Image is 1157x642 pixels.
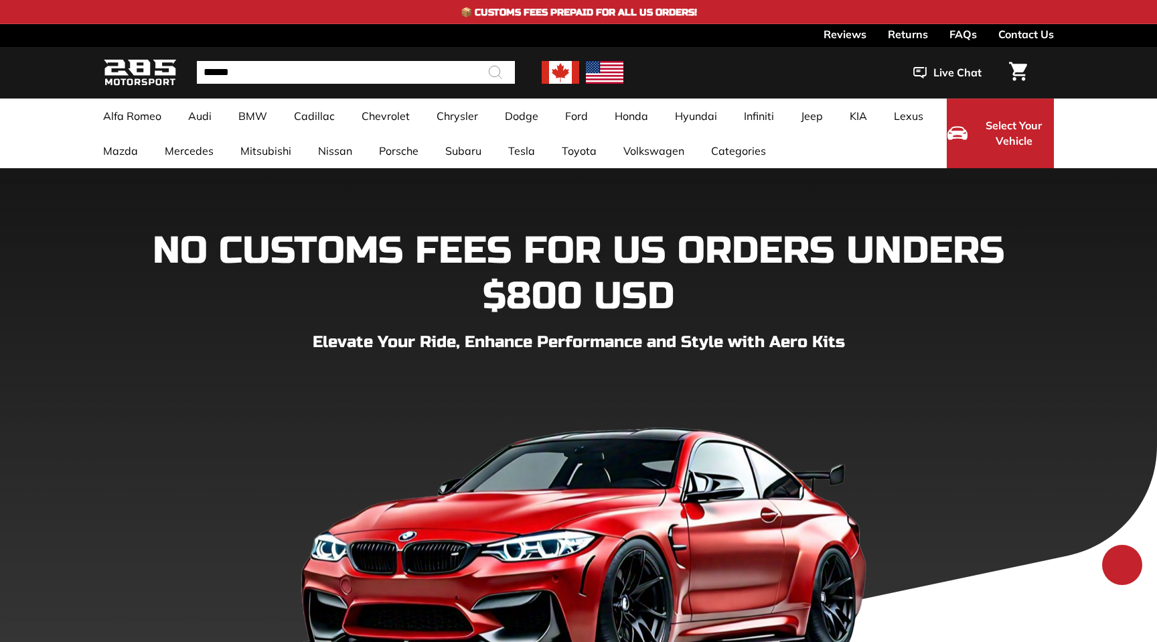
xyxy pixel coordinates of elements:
[175,99,225,133] a: Audi
[423,99,491,133] a: Chrysler
[495,133,548,168] a: Tesla
[730,99,787,133] a: Infiniti
[698,133,779,168] a: Categories
[90,133,151,168] a: Mazda
[432,133,495,168] a: Subaru
[197,61,515,84] input: Search
[151,133,227,168] a: Mercedes
[461,7,697,18] h4: 📦 Customs Fees Prepaid for All US Orders!
[281,99,348,133] a: Cadillac
[824,24,866,44] a: Reviews
[227,133,305,168] a: Mitsubishi
[974,118,1053,148] span: Select Your Vehicle
[103,57,177,88] img: Logo_285_Motorsport_areodynamics_components
[888,24,928,44] a: Returns
[601,99,662,133] a: Honda
[103,228,1054,319] h1: NO CUSTOMS FEES FOR US ORDERS UNDERS $800 USD
[949,24,977,44] a: FAQs
[225,99,281,133] a: BMW
[348,99,423,133] a: Chevrolet
[552,99,601,133] a: Ford
[610,133,698,168] a: Volkswagen
[366,133,432,168] a: Porsche
[305,133,366,168] a: Nissan
[933,65,982,80] span: Live Chat
[880,99,937,133] a: Lexus
[836,99,880,133] a: KIA
[998,24,1054,44] a: Contact Us
[947,99,1054,168] button: Select Your Vehicle
[1098,545,1146,588] inbox-online-store-chat: Shopify online store chat
[90,99,175,133] a: Alfa Romeo
[548,133,610,168] a: Toyota
[1001,51,1035,94] a: Cart
[787,99,836,133] a: Jeep
[662,99,730,133] a: Hyundai
[491,99,552,133] a: Dodge
[103,332,1054,352] p: Elevate Your Ride, Enhance Performance and Style with Aero Kits
[894,64,1001,81] button: Live Chat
